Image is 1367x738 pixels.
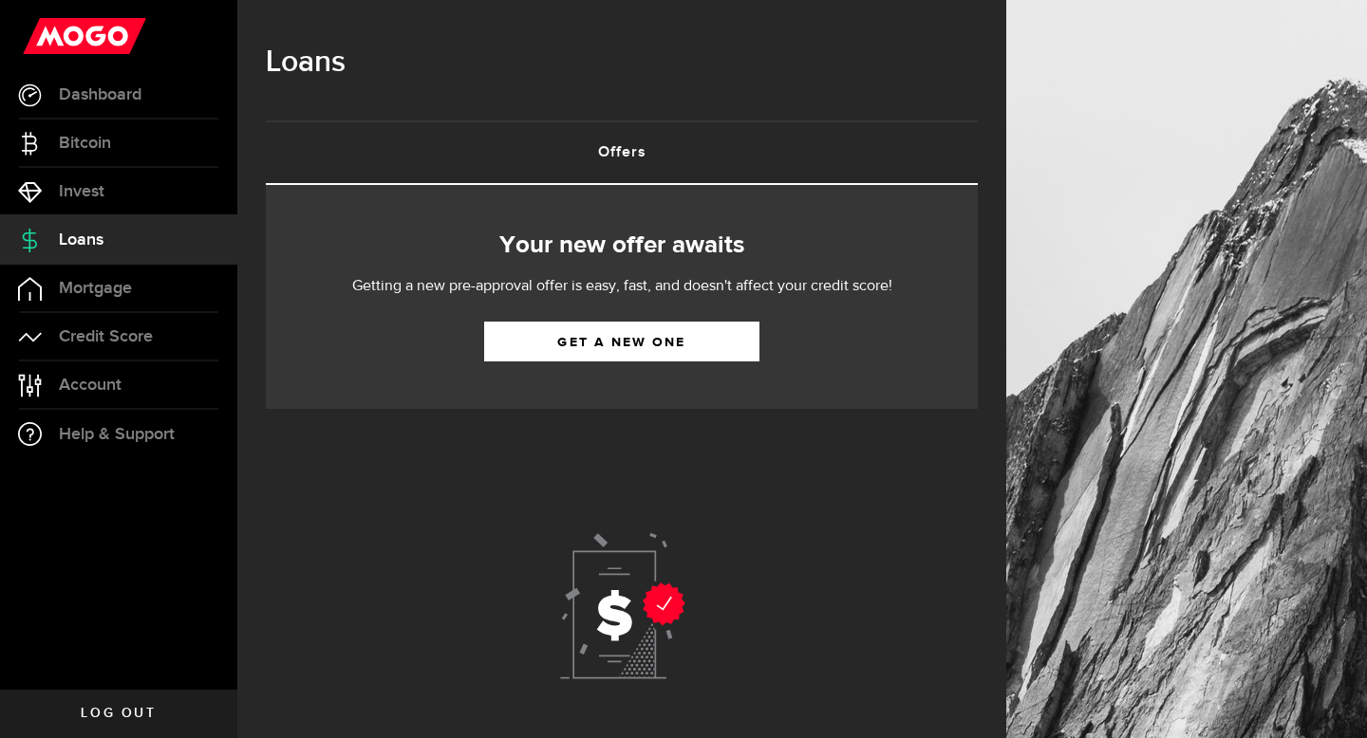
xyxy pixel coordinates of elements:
span: Help & Support [59,426,175,443]
a: Offers [266,122,978,183]
span: Loans [59,231,103,249]
span: Dashboard [59,86,141,103]
iframe: LiveChat chat widget [1287,658,1367,738]
span: Account [59,377,122,394]
span: Log out [81,707,156,720]
span: Invest [59,183,104,200]
a: Get a new one [484,322,759,361]
span: Credit Score [59,328,153,345]
p: Getting a new pre-approval offer is easy, fast, and doesn't affect your credit score! [294,275,949,298]
ul: Tabs Navigation [266,120,978,185]
span: Bitcoin [59,135,111,152]
h2: Your new offer awaits [294,226,949,266]
h1: Loans [266,38,978,87]
span: Mortgage [59,280,132,297]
